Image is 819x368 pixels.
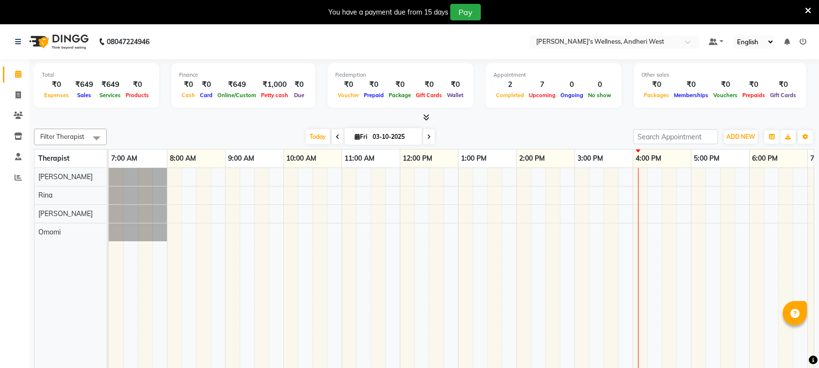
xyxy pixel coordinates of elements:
span: ADD NEW [726,133,755,140]
span: Voucher [335,92,361,99]
a: 1:00 PM [459,151,489,166]
div: 0 [586,79,614,90]
div: Total [42,71,151,79]
div: ₹0 [413,79,444,90]
div: ₹0 [641,79,672,90]
div: ₹0 [123,79,151,90]
div: 2 [493,79,526,90]
span: Prepaids [740,92,768,99]
span: No show [586,92,614,99]
div: Finance [179,71,308,79]
div: ₹649 [215,79,259,90]
span: Packages [641,92,672,99]
span: Card [197,92,215,99]
a: 4:00 PM [633,151,664,166]
div: ₹0 [42,79,71,90]
div: ₹0 [444,79,466,90]
span: Completed [493,92,526,99]
span: Therapist [38,154,69,163]
div: ₹649 [71,79,97,90]
div: Appointment [493,71,614,79]
a: 8:00 AM [167,151,198,166]
div: ₹0 [179,79,197,90]
div: ₹649 [97,79,123,90]
span: Petty cash [259,92,291,99]
span: Online/Custom [215,92,259,99]
span: Products [123,92,151,99]
span: Cash [179,92,197,99]
a: 10:00 AM [284,151,319,166]
span: Expenses [42,92,71,99]
input: Search Appointment [633,129,718,144]
img: logo [25,28,91,55]
span: Ongoing [558,92,586,99]
div: ₹0 [386,79,413,90]
span: Fri [352,133,370,140]
span: Vouchers [711,92,740,99]
span: Services [97,92,123,99]
span: Filter Therapist [40,133,84,140]
span: Memberships [672,92,711,99]
a: 12:00 PM [400,151,435,166]
div: Redemption [335,71,466,79]
span: Upcoming [526,92,558,99]
b: 08047224946 [107,28,149,55]
span: Prepaid [361,92,386,99]
div: ₹0 [335,79,361,90]
a: 6:00 PM [750,151,780,166]
span: Due [292,92,307,99]
div: ₹0 [291,79,308,90]
span: Omomi [38,228,61,236]
div: ₹0 [711,79,740,90]
span: Sales [75,92,94,99]
span: Today [306,129,330,144]
div: ₹0 [197,79,215,90]
a: 7:00 AM [109,151,140,166]
div: 7 [526,79,558,90]
span: Package [386,92,413,99]
div: Other sales [641,71,799,79]
a: 11:00 AM [342,151,377,166]
div: 0 [558,79,586,90]
span: Rina [38,191,52,200]
button: ADD NEW [724,130,757,144]
div: ₹0 [740,79,768,90]
span: Gift Cards [413,92,444,99]
div: ₹0 [768,79,799,90]
span: [PERSON_NAME] [38,209,93,218]
a: 5:00 PM [691,151,722,166]
span: [PERSON_NAME] [38,172,93,181]
span: Wallet [444,92,466,99]
div: ₹1,000 [259,79,291,90]
div: ₹0 [361,79,386,90]
a: 2:00 PM [517,151,547,166]
div: You have a payment due from 15 days [328,7,448,17]
button: Pay [450,4,481,20]
a: 3:00 PM [575,151,606,166]
input: 2025-10-03 [370,130,418,144]
div: ₹0 [672,79,711,90]
a: 9:00 AM [226,151,257,166]
span: Gift Cards [768,92,799,99]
